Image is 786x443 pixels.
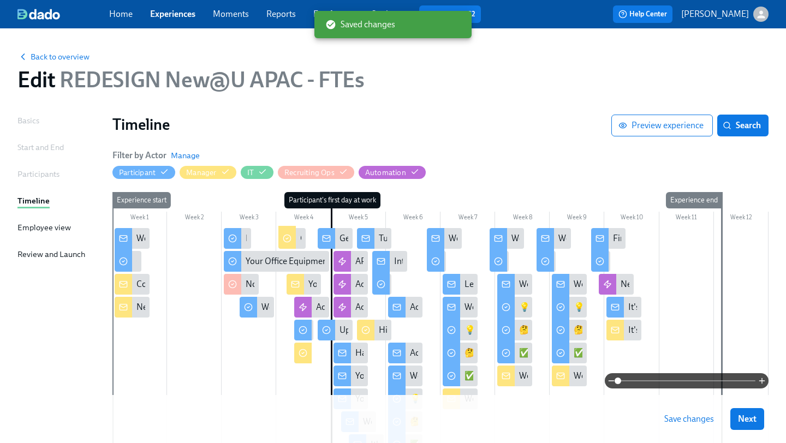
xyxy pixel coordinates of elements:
[112,115,611,134] h1: Timeline
[495,212,550,226] div: Week 8
[725,120,761,131] span: Search
[334,366,368,386] div: Your Udemy Benefits
[410,393,520,405] div: 💡Learn: BEDI Learning Path
[247,167,254,178] div: Hide IT
[355,278,454,290] div: Add to Cohort Slack Group
[115,297,150,318] div: New Hire IT Set Up
[222,212,276,226] div: Week 3
[112,192,171,208] div: Experience start
[213,9,249,19] a: Moments
[334,388,368,409] div: Your Udemy Benefits
[355,370,433,382] div: Your Udemy Benefits
[112,166,175,179] button: Participant
[17,195,50,207] div: Timeline
[334,297,368,318] div: Add Managers to Slack Channel
[497,297,532,318] div: 💡Learn: Purpose Driven Performance
[17,115,39,127] div: Basics
[313,9,354,19] a: Employees
[379,324,492,336] div: Hiring Manager Week 1 Survey
[334,251,368,272] div: APAC Slack Channels
[334,343,368,363] div: Happy First Day!
[246,255,360,267] div: Your Office Equipment Stipend
[599,274,634,295] div: New@U Values Reflection
[613,232,779,244] div: Final Values Reflection—Never Stop Learning
[443,343,478,363] div: 🤔 Reflect: Using AI at Work
[497,366,532,386] div: Week 4 Onboarding for {{ participant.firstName }}- Connecting Purpose, Performance, and Recognition
[574,347,720,359] div: ✅ Do: Keep Growing with Career Hub!
[717,115,769,136] button: Search
[388,366,423,386] div: Welcome to Week 2 at [GEOGRAPHIC_DATA] - you're off and running!
[465,393,714,405] div: Week 3 Onboarding for {{ participant.firstName }} - Udemy AI Tools
[224,251,329,272] div: Your Office Equipment Stipend
[618,9,667,20] span: Help Center
[136,301,207,313] div: New Hire IT Set Up
[659,212,714,226] div: Week 11
[465,370,598,382] div: ✅ Do: Experiment with Prompting!
[730,408,764,430] button: Next
[294,297,329,318] div: Add to Onboarding Sessions
[355,347,417,359] div: Happy First Day!
[266,9,296,19] a: Reports
[443,366,478,386] div: ✅ Do: Experiment with Prompting!
[278,166,354,179] button: Recruiting Ops
[681,8,749,20] p: [PERSON_NAME]
[276,212,331,226] div: Week 4
[604,212,659,226] div: Week 10
[17,221,71,234] div: Employee view
[443,388,478,409] div: Week 3 Onboarding for {{ participant.firstName }} - Udemy AI Tools
[355,393,433,405] div: Your Udemy Benefits
[112,212,167,226] div: Week 1
[334,274,368,295] div: Add to Cohort Slack Group
[109,9,133,19] a: Home
[574,278,715,290] div: Welcome to Week 5 — you made it! 🎉
[558,232,721,244] div: Weekly Values Reflection -- Relentless Focus
[115,274,150,295] div: Congratulations on your new hire! 👏
[666,192,722,208] div: Experience end
[171,150,200,161] span: Manage
[497,274,532,295] div: Welcome to Week 4 — you’re hitting your stride! 💪
[664,414,714,424] span: Save changes
[241,166,273,179] button: IT
[180,166,236,179] button: Manager
[388,343,423,363] div: Action Required Re: Your Benefits
[167,212,222,226] div: Week 2
[318,228,353,249] div: Get Ready for your First Day at [GEOGRAPHIC_DATA]!
[372,251,407,272] div: Introduction to Weekly Reflections: Udemy Values
[497,343,532,363] div: ✅ Do: About Profile & UProps
[17,141,64,153] div: Start and End
[357,228,392,249] div: Turn Yourself into AI Art with [PERSON_NAME]! 🎨
[17,168,59,180] div: Participants
[738,414,757,424] span: Next
[17,9,109,20] a: dado
[331,212,386,226] div: Week 5
[357,320,392,340] div: Hiring Manager Week 1 Survey
[136,232,320,244] div: Welcome to Udemy - We’re So Happy You’re Here!
[136,278,276,290] div: Congratulations on your new hire! 👏
[318,320,353,340] div: Upload your photo in Workday!
[55,67,364,93] span: REDESIGN New@U APAC - FTEs
[17,51,90,62] button: Back to overview
[497,320,532,340] div: 🤔 Reflect: How Your Work Contributes
[606,320,641,340] div: It's Here! Your New Hire's 5 Week Values Reflection
[119,167,156,178] div: Hide Participant
[552,274,587,295] div: Welcome to Week 5 — you made it! 🎉
[17,248,85,260] div: Review and Launch
[519,324,666,336] div: 🤔 Reflect: How Your Work Contributes
[410,347,535,359] div: Action Required Re: Your Benefits
[440,212,495,226] div: Week 7
[574,324,714,336] div: 🤔 Reflect: What's Still On Your Mind?
[379,232,570,244] div: Turn Yourself into AI Art with [PERSON_NAME]! 🎨
[325,19,395,31] span: Saved changes
[681,7,769,22] button: [PERSON_NAME]
[388,297,423,318] div: Action Required Re: Your Benefits
[552,343,587,363] div: ✅ Do: Keep Growing with Career Hub!
[657,408,722,430] button: Save changes
[410,301,535,313] div: Action Required Re: Your Benefits
[308,278,477,290] div: Your New Hire's First 2 Days - What to Expect!
[359,166,426,179] button: Automation
[224,228,251,249] div: Background check completion
[613,5,672,23] button: Help Center
[419,5,481,23] button: Review us on G2
[574,301,678,313] div: 💡Learn: Check-In On Tools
